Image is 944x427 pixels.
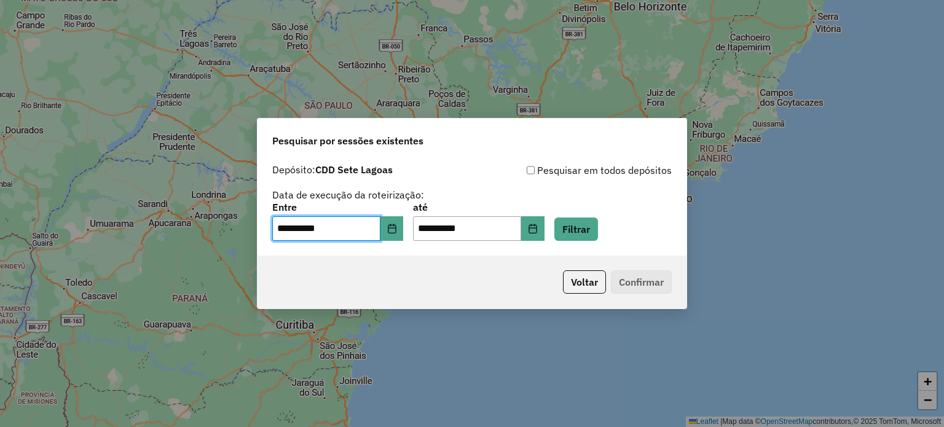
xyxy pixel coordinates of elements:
[380,216,404,241] button: Choose Date
[272,133,423,148] span: Pesquisar por sessões existentes
[272,187,424,202] label: Data de execução da roteirização:
[272,200,403,214] label: Entre
[413,200,544,214] label: até
[472,163,672,178] div: Pesquisar em todos depósitos
[554,217,598,241] button: Filtrar
[272,162,393,177] label: Depósito:
[521,216,545,241] button: Choose Date
[563,270,606,294] button: Voltar
[315,163,393,176] strong: CDD Sete Lagoas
